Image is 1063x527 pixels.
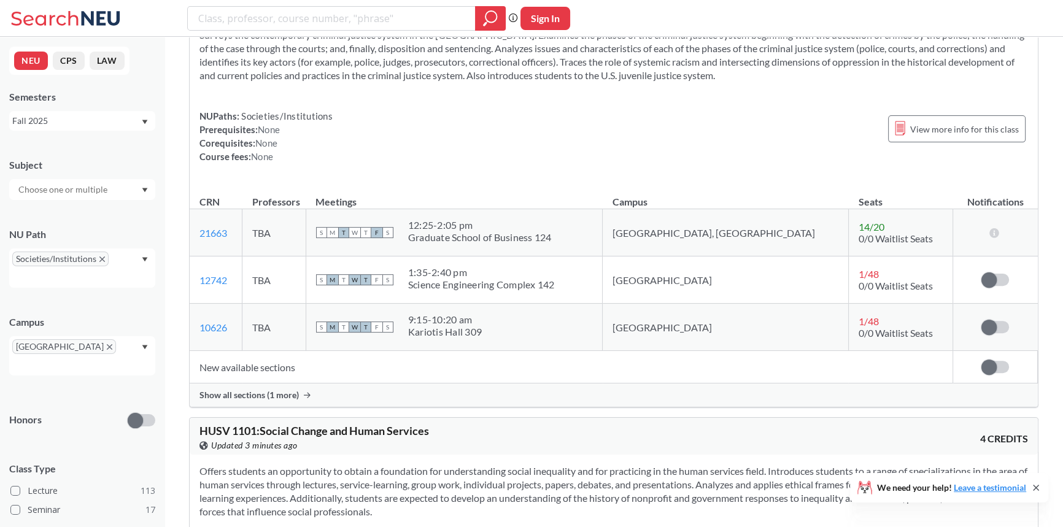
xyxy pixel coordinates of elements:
[859,315,879,327] span: 1 / 48
[382,227,393,238] span: S
[142,345,148,350] svg: Dropdown arrow
[9,413,42,427] p: Honors
[338,274,349,285] span: T
[349,227,360,238] span: W
[327,227,338,238] span: M
[107,344,112,350] svg: X to remove pill
[316,274,327,285] span: S
[349,274,360,285] span: W
[327,321,338,333] span: M
[9,158,155,172] div: Subject
[199,274,227,286] a: 12742
[603,304,849,351] td: [GEOGRAPHIC_DATA]
[242,304,306,351] td: TBA
[338,321,349,333] span: T
[859,233,933,244] span: 0/0 Waitlist Seats
[360,321,371,333] span: T
[255,137,277,148] span: None
[142,120,148,125] svg: Dropdown arrow
[9,179,155,200] div: Dropdown arrow
[603,183,849,209] th: Campus
[211,439,298,452] span: Updated 3 minutes ago
[603,256,849,304] td: [GEOGRAPHIC_DATA]
[316,227,327,238] span: S
[12,252,109,266] span: Societies/InstitutionsX to remove pill
[371,274,382,285] span: F
[483,10,498,27] svg: magnifying glass
[199,195,220,209] div: CRN
[520,7,570,30] button: Sign In
[199,390,299,401] span: Show all sections (1 more)
[199,321,227,333] a: 10626
[242,183,306,209] th: Professors
[877,483,1026,492] span: We need your help!
[12,339,116,354] span: [GEOGRAPHIC_DATA]X to remove pill
[12,182,115,197] input: Choose one or multiple
[408,279,555,291] div: Science Engineering Complex 142
[910,121,1019,137] span: View more info for this class
[859,221,884,233] span: 14 / 20
[859,268,879,280] span: 1 / 48
[980,432,1028,445] span: 4 CREDITS
[408,326,482,338] div: Kariotis Hall 309
[408,219,552,231] div: 12:25 - 2:05 pm
[9,315,155,329] div: Campus
[251,151,273,162] span: None
[859,280,933,291] span: 0/0 Waitlist Seats
[953,183,1037,209] th: Notifications
[954,482,1026,493] a: Leave a testimonial
[199,28,1028,82] section: Surveys the contemporary criminal justice system in the [GEOGRAPHIC_DATA]. Examines the phases of...
[199,424,429,437] span: HUSV 1101 : Social Change and Human Services
[408,231,552,244] div: Graduate School of Business 124
[9,248,155,288] div: Societies/InstitutionsX to remove pillDropdown arrow
[9,462,155,475] span: Class Type
[316,321,327,333] span: S
[10,502,155,518] label: Seminar
[9,336,155,375] div: [GEOGRAPHIC_DATA]X to remove pillDropdown arrow
[14,52,48,70] button: NEU
[199,227,227,239] a: 21663
[190,383,1038,407] div: Show all sections (1 more)
[142,257,148,262] svg: Dropdown arrow
[382,321,393,333] span: S
[475,6,506,31] div: magnifying glass
[382,274,393,285] span: S
[12,114,141,128] div: Fall 2025
[99,256,105,262] svg: X to remove pill
[242,256,306,304] td: TBA
[242,209,306,256] td: TBA
[199,109,333,163] div: NUPaths: Prerequisites: Corequisites: Course fees:
[53,52,85,70] button: CPS
[859,327,933,339] span: 0/0 Waitlist Seats
[349,321,360,333] span: W
[306,183,603,209] th: Meetings
[9,111,155,131] div: Fall 2025Dropdown arrow
[190,351,953,383] td: New available sections
[9,228,155,241] div: NU Path
[258,124,280,135] span: None
[197,8,466,29] input: Class, professor, course number, "phrase"
[371,227,382,238] span: F
[327,274,338,285] span: M
[360,274,371,285] span: T
[848,183,953,209] th: Seats
[145,503,155,517] span: 17
[603,209,849,256] td: [GEOGRAPHIC_DATA], [GEOGRAPHIC_DATA]
[371,321,382,333] span: F
[199,464,1028,518] section: Offers students an opportunity to obtain a foundation for understanding social inequality and for...
[408,266,555,279] div: 1:35 - 2:40 pm
[142,188,148,193] svg: Dropdown arrow
[9,90,155,104] div: Semesters
[10,483,155,499] label: Lecture
[141,484,155,498] span: 113
[360,227,371,238] span: T
[90,52,125,70] button: LAW
[338,227,349,238] span: T
[239,110,333,121] span: Societies/Institutions
[408,314,482,326] div: 9:15 - 10:20 am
